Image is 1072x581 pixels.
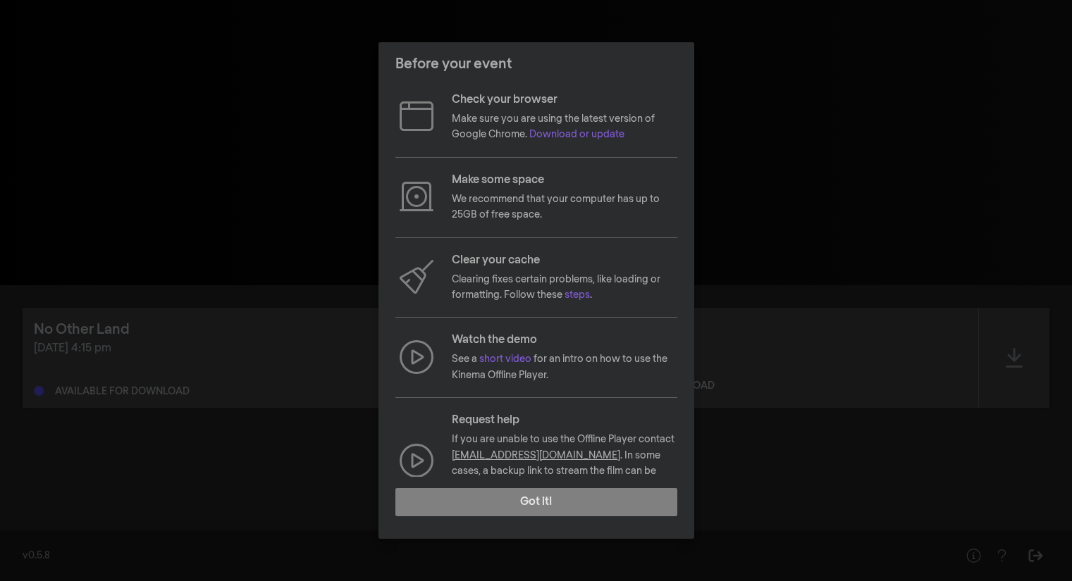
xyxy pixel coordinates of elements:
p: Make some space [452,172,677,189]
p: Clear your cache [452,252,677,269]
button: Got it! [395,488,677,516]
p: Watch the demo [452,332,677,349]
header: Before your event [378,42,694,86]
a: [EMAIL_ADDRESS][DOMAIN_NAME] [452,451,620,461]
a: steps [565,290,590,300]
p: Make sure you are using the latest version of Google Chrome. [452,111,677,143]
p: Clearing fixes certain problems, like loading or formatting. Follow these . [452,272,677,304]
a: short video [479,354,531,364]
p: If you are unable to use the Offline Player contact . In some cases, a backup link to stream the ... [452,432,677,511]
a: Download or update [529,130,624,139]
p: Request help [452,412,677,429]
p: See a for an intro on how to use the Kinema Offline Player. [452,351,677,383]
p: We recommend that your computer has up to 25GB of free space. [452,192,677,223]
p: Check your browser [452,92,677,108]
